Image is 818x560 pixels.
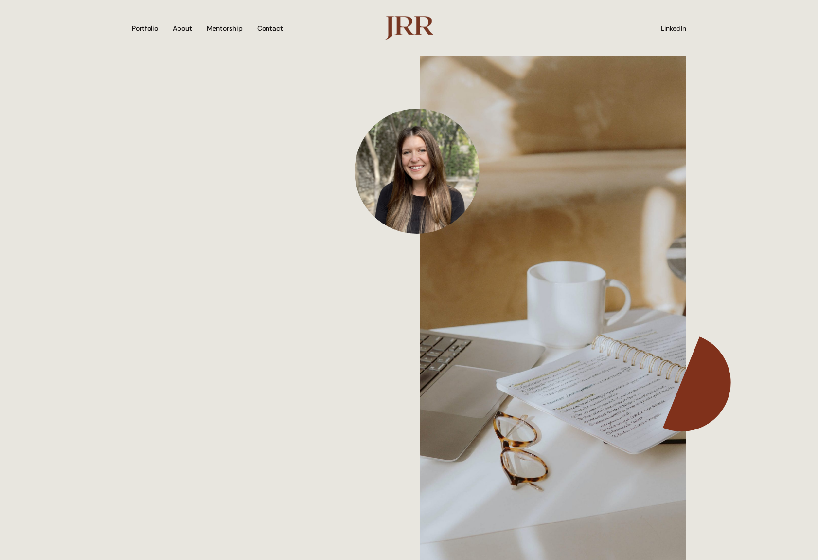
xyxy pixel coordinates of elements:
nav: Menu [132,12,354,45]
a: About [173,12,192,45]
img: logo [385,16,433,40]
img: headshot [355,98,480,244]
a: Portfolio [132,12,158,45]
a: Contact [257,12,283,45]
a: Mentorship [207,12,243,45]
a: LinkedIn [661,24,686,32]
